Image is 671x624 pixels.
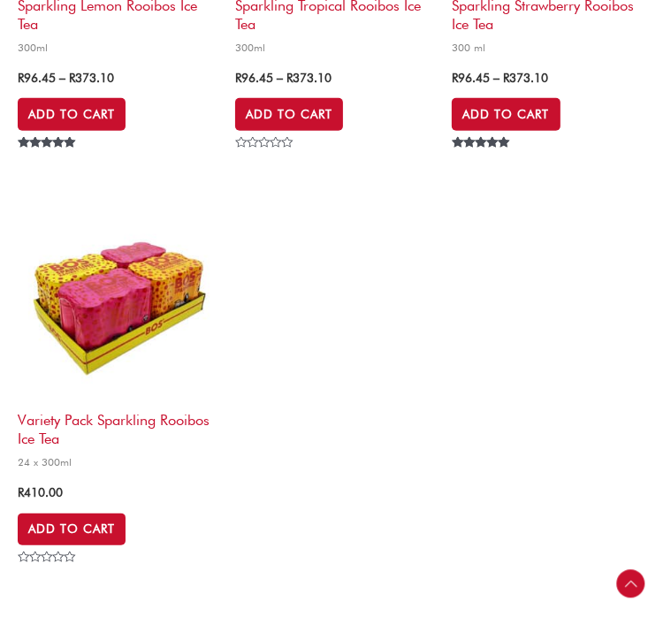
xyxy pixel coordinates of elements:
a: Select options for “Sparkling Lemon Rooibos Ice Tea” [18,98,126,130]
span: R [69,71,75,85]
bdi: 373.10 [286,71,332,85]
span: R [235,71,241,85]
span: 300ml [18,42,217,55]
a: Add to cart: “Variety Pack Sparkling Rooibos Ice Tea” [18,514,126,545]
bdi: 96.45 [235,71,273,85]
span: R [452,71,458,85]
a: Select options for “Sparkling Tropical Rooibos Ice Tea” [235,98,343,130]
span: R [18,71,24,85]
span: – [59,71,65,85]
bdi: 410.00 [18,485,63,499]
bdi: 96.45 [452,71,490,85]
bdi: 373.10 [503,71,548,85]
span: R [286,71,293,85]
span: Rated out of 5 [452,137,513,188]
span: Rated out of 5 [18,137,79,188]
span: 24 x 300ml [18,456,217,469]
bdi: 373.10 [69,71,114,85]
bdi: 96.45 [18,71,56,85]
a: Select options for “Sparkling Strawberry Rooibos Ice Tea” [452,98,560,130]
img: Variety Pack Sparkling Rooibos Ice Tea [18,202,217,402]
span: R [503,71,509,85]
span: – [277,71,283,85]
h2: Variety Pack Sparkling Rooibos Ice Tea [18,402,217,449]
span: 300 ml [452,42,652,55]
span: R [18,485,24,499]
a: Variety Pack Sparkling Rooibos Ice Tea24 x 300ml [18,202,217,475]
span: 300ml [235,42,435,55]
span: – [493,71,499,85]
